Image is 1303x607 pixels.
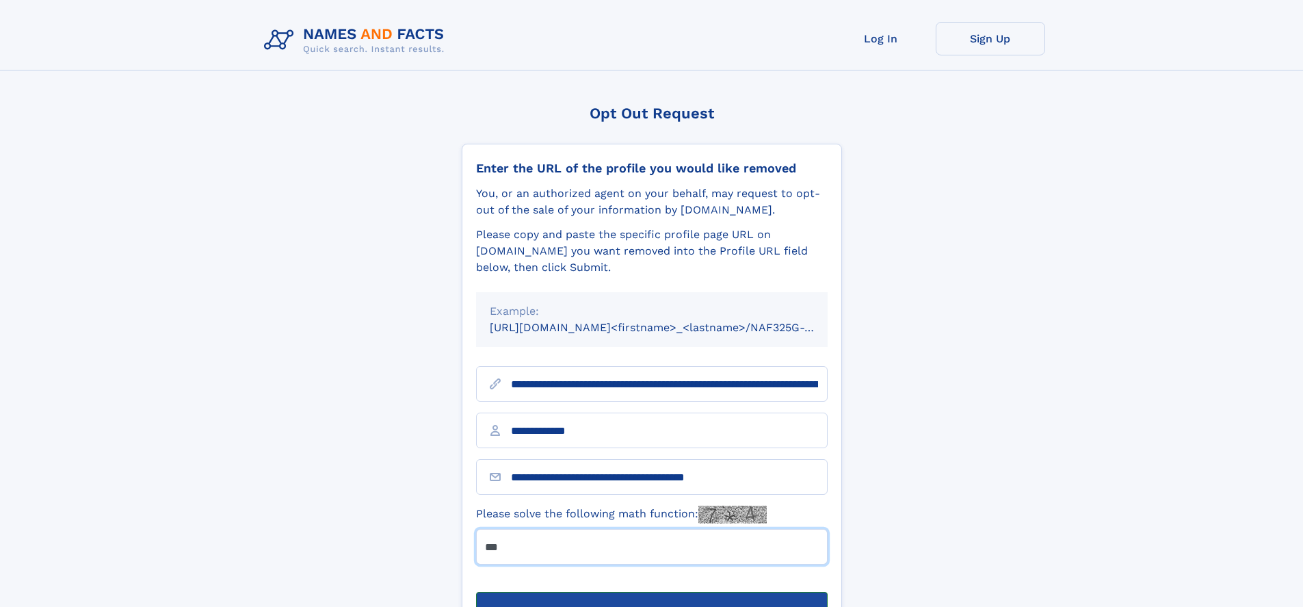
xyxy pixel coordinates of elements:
[826,22,936,55] a: Log In
[476,506,767,524] label: Please solve the following math function:
[490,303,814,320] div: Example:
[462,105,842,122] div: Opt Out Request
[476,227,828,276] div: Please copy and paste the specific profile page URL on [DOMAIN_NAME] you want removed into the Pr...
[476,161,828,176] div: Enter the URL of the profile you would like removed
[936,22,1045,55] a: Sign Up
[476,185,828,218] div: You, or an authorized agent on your behalf, may request to opt-out of the sale of your informatio...
[490,321,854,334] small: [URL][DOMAIN_NAME]<firstname>_<lastname>/NAF325G-xxxxxxxx
[259,22,456,59] img: Logo Names and Facts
